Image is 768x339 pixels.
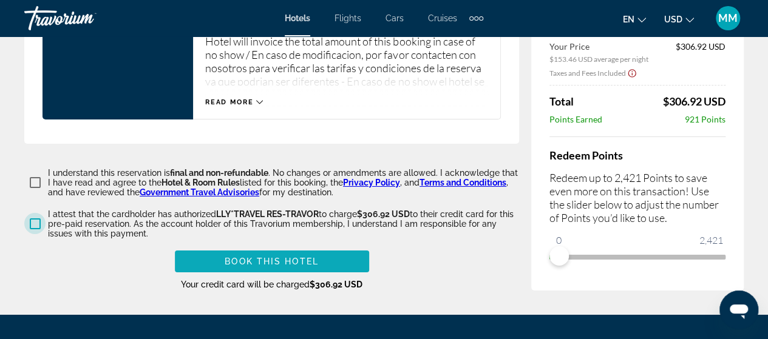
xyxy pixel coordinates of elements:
[549,246,569,266] span: ngx-slider
[24,2,146,34] a: Travorium
[310,280,362,289] span: $306.92 USD
[549,255,726,257] ngx-slider: ngx-slider
[623,15,634,24] span: en
[549,68,626,77] span: Taxes and Fees Included
[343,178,400,187] a: Privacy Policy
[554,233,563,247] span: 0
[469,8,483,28] button: Extra navigation items
[719,290,758,329] iframe: Button to launch messaging window
[718,12,738,24] span: MM
[549,95,574,108] span: Total
[664,15,682,24] span: USD
[549,67,637,79] button: Show Taxes and Fees breakdown
[627,67,637,78] button: Show Taxes and Fees disclaimer
[205,98,263,107] button: Read more
[549,171,726,224] p: Redeem up to 2,421 Points to save even more on this transaction! Use the slider below to adjust t...
[663,95,726,108] span: $306.92 USD
[335,13,361,23] a: Flights
[428,13,457,23] a: Cruises
[161,178,240,187] span: Hotel & Room Rules
[549,41,648,52] span: Your Price
[48,209,519,238] p: I attest that the cardholder has authorized to charge to their credit card for this pre-paid rese...
[181,280,362,289] span: Your credit card will be charged
[386,13,404,23] a: Cars
[664,10,694,28] button: Change currency
[140,187,259,197] a: Government Travel Advisories
[48,168,519,197] p: I understand this reservation is . No changes or amendments are allowed. I acknowledge that I hav...
[712,5,744,31] button: User Menu
[676,41,726,64] span: $306.92 USD
[216,209,319,219] span: LLY*TRAVEL RES-TRAVOR
[685,114,726,124] span: 921 Points
[549,149,726,162] h4: Redeem Points
[225,257,319,266] span: Book this hotel
[623,10,646,28] button: Change language
[205,98,253,106] span: Read more
[285,13,310,23] a: Hotels
[549,114,602,124] span: Points Earned
[698,233,725,247] span: 2,421
[420,178,506,187] a: Terms and Conditions
[549,55,648,64] span: $153.46 USD average per night
[357,209,410,219] span: $306.92 USD
[175,250,369,272] button: Book this hotel
[170,168,268,178] span: final and non-refundable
